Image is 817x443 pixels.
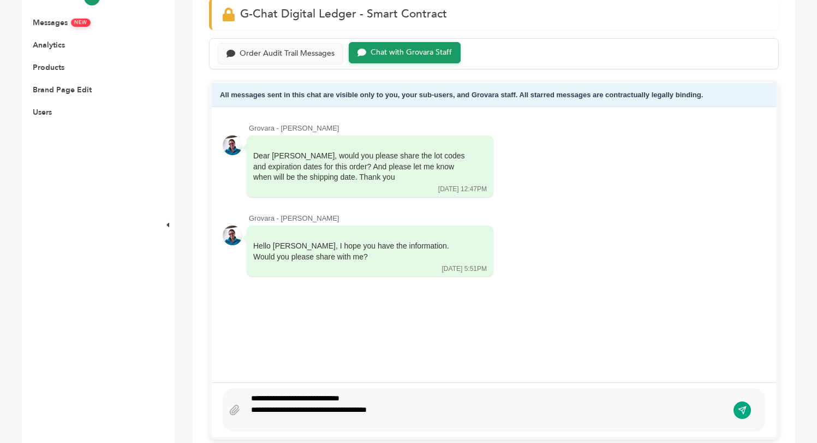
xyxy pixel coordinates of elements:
div: All messages sent in this chat are visible only to you, your sub-users, and Grovara staff. All st... [212,83,776,108]
div: Grovara - [PERSON_NAME] [249,214,765,223]
div: [DATE] 12:47PM [438,185,487,194]
span: NEW [71,19,91,27]
span: G-Chat Digital Ledger - Smart Contract [240,6,447,22]
div: Hello [PERSON_NAME], I hope you have the information. Would you please share with me? [253,241,472,262]
a: Products [33,62,64,73]
a: Brand Page Edit [33,85,92,95]
div: Grovara - [PERSON_NAME] [249,123,765,133]
a: Analytics [33,40,65,50]
a: MessagesNEW [33,17,91,28]
div: Order Audit Trail Messages [240,49,335,58]
a: Users [33,107,52,117]
div: Dear [PERSON_NAME], would you please share the lot codes and expiration dates for this order? And... [253,151,472,183]
div: Chat with Grovara Staff [371,48,452,57]
div: [DATE] 5:51PM [442,264,487,274]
